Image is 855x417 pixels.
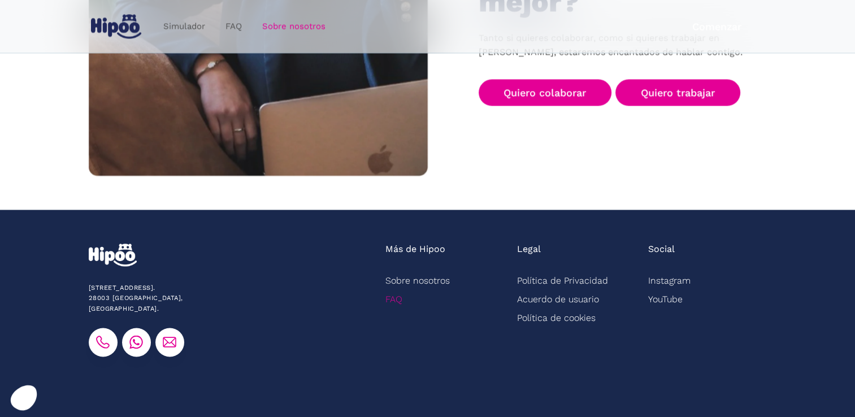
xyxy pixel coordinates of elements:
[385,244,445,255] div: Más de Hipoo
[153,16,215,38] a: Simulador
[385,289,402,308] a: FAQ
[517,244,541,255] div: Legal
[252,16,336,38] a: Sobre nosotros
[89,10,144,44] a: home
[648,289,683,308] a: YouTube
[385,271,450,289] a: Sobre nosotros
[648,271,691,289] a: Instagram
[615,79,740,106] a: Quiero trabajar
[89,283,253,314] div: [STREET_ADDRESS]. 28003 [GEOGRAPHIC_DATA], [GEOGRAPHIC_DATA].
[667,14,767,40] a: Comenzar
[479,79,612,106] a: Quiero colaborar
[215,16,252,38] a: FAQ
[517,289,599,308] a: Acuerdo de usuario
[517,271,608,289] a: Política de Privacidad
[517,308,596,327] a: Política de cookies
[648,244,675,255] div: Social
